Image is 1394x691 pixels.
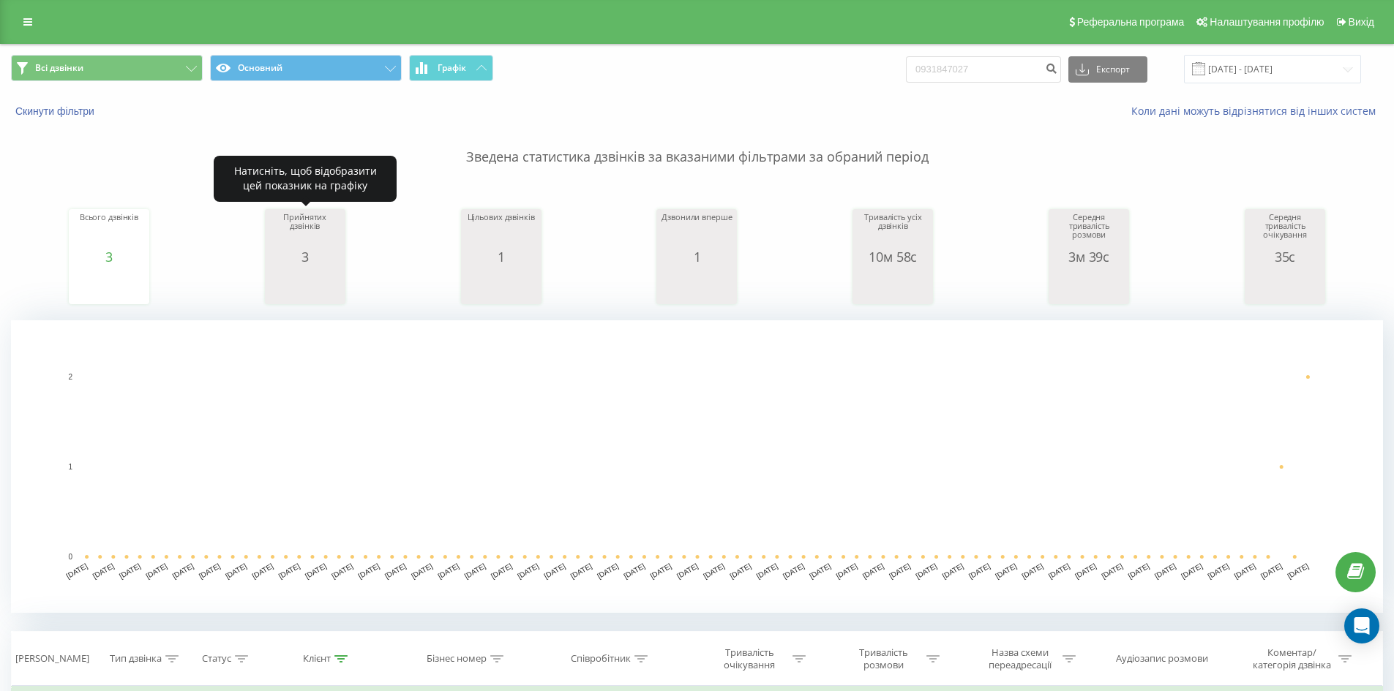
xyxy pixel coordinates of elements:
text: [DATE] [516,562,540,580]
text: [DATE] [1207,562,1231,580]
text: [DATE] [251,562,275,580]
div: Цільових дзвінків [465,213,538,249]
div: Тривалість очікування [711,646,789,671]
text: [DATE] [967,562,992,580]
text: [DATE] [994,562,1018,580]
span: Реферальна програма [1077,16,1185,28]
text: [DATE] [490,562,514,580]
span: Всі дзвінки [35,62,83,74]
div: 3 [269,249,342,264]
text: [DATE] [596,562,620,580]
text: [DATE] [543,562,567,580]
button: Експорт [1068,56,1147,83]
div: Співробітник [571,653,631,665]
div: Бізнес номер [427,653,487,665]
svg: A chart. [1052,264,1125,308]
div: Назва схеми переадресації [981,646,1059,671]
text: [DATE] [941,562,965,580]
button: Скинути фільтри [11,105,102,118]
text: [DATE] [91,562,116,580]
div: Тривалість усіх дзвінків [856,213,929,249]
text: [DATE] [729,562,753,580]
div: Коментар/категорія дзвінка [1249,646,1335,671]
span: Графік [438,63,466,73]
button: Графік [409,55,493,81]
div: A chart. [660,264,733,308]
text: [DATE] [755,562,779,580]
text: [DATE] [914,562,938,580]
div: 35с [1248,249,1322,264]
a: Коли дані можуть відрізнятися вiд інших систем [1131,104,1383,118]
div: Прийнятих дзвінків [269,213,342,249]
text: [DATE] [277,562,301,580]
div: Статус [202,653,231,665]
text: [DATE] [198,562,222,580]
text: [DATE] [782,562,806,580]
input: Пошук за номером [906,56,1061,83]
text: [DATE] [330,562,354,580]
div: 1 [660,249,733,264]
button: Основний [210,55,402,81]
span: Налаштування профілю [1210,16,1324,28]
text: 2 [68,373,72,381]
p: Зведена статистика дзвінків за вказаними фільтрами за обраний період [11,118,1383,167]
button: Всі дзвінки [11,55,203,81]
text: [DATE] [224,562,248,580]
div: 1 [465,249,538,264]
div: Клієнт [303,653,331,665]
text: [DATE] [171,562,195,580]
svg: A chart. [72,264,146,308]
text: 0 [68,553,72,561]
text: [DATE] [357,562,381,580]
div: Тривалість розмови [844,646,923,671]
text: [DATE] [835,562,859,580]
svg: A chart. [269,264,342,308]
svg: A chart. [1248,264,1322,308]
text: [DATE] [1021,562,1045,580]
div: 10м 58с [856,249,929,264]
text: [DATE] [65,562,89,580]
text: [DATE] [383,562,408,580]
text: [DATE] [569,562,593,580]
svg: A chart. [856,264,929,308]
text: [DATE] [1100,562,1124,580]
text: [DATE] [702,562,726,580]
text: [DATE] [888,562,912,580]
div: Open Intercom Messenger [1344,608,1379,643]
text: [DATE] [1259,562,1284,580]
text: [DATE] [1153,562,1177,580]
div: 3 [72,249,146,264]
span: Вихід [1349,16,1374,28]
text: [DATE] [1127,562,1151,580]
div: Аудіозапис розмови [1116,653,1208,665]
text: [DATE] [410,562,434,580]
div: Тип дзвінка [110,653,162,665]
text: [DATE] [144,562,168,580]
text: [DATE] [1233,562,1257,580]
svg: A chart. [465,264,538,308]
div: Всього дзвінків [72,213,146,249]
text: [DATE] [436,562,460,580]
div: Натисніть, щоб відобразити цей показник на графіку [214,156,397,202]
text: [DATE] [808,562,832,580]
text: [DATE] [675,562,700,580]
div: Середня тривалість очікування [1248,213,1322,249]
div: Середня тривалість розмови [1052,213,1125,249]
text: [DATE] [622,562,646,580]
div: Дзвонили вперше [660,213,733,249]
text: [DATE] [304,562,328,580]
div: [PERSON_NAME] [15,653,89,665]
text: [DATE] [1286,562,1310,580]
text: [DATE] [1180,562,1204,580]
text: [DATE] [1047,562,1071,580]
svg: A chart. [11,320,1383,613]
text: 1 [68,463,72,471]
text: [DATE] [861,562,885,580]
div: 3м 39с [1052,249,1125,264]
